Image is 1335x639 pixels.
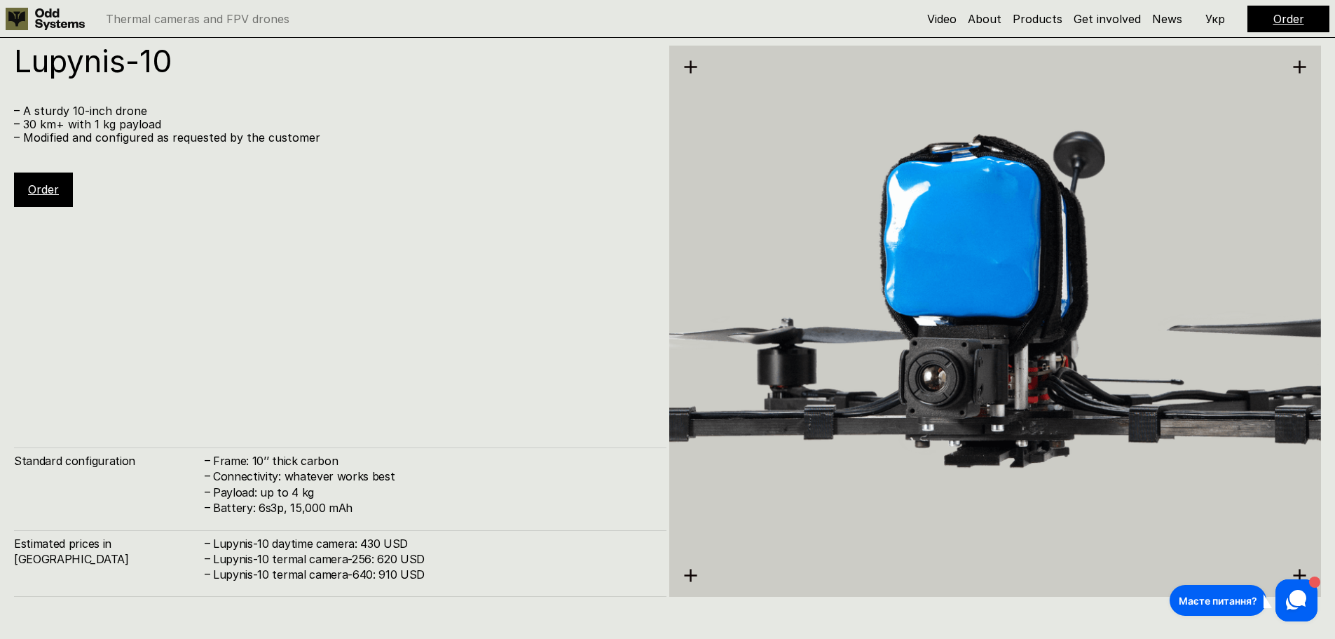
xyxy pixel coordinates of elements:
a: Order [28,182,59,196]
h4: Frame: 10’’ thick carbon [213,453,652,469]
iframe: HelpCrunch [1166,576,1321,625]
a: Order [1273,12,1304,26]
h4: Standard configuration [14,453,203,469]
h4: – [205,499,210,515]
h1: Lupynis-10 [14,46,652,76]
h4: Lupynis-10 daytime camera: 430 USD [213,536,652,551]
a: Video [927,12,957,26]
h4: Battery: 6s3p, 15,000 mAh [213,500,652,516]
h4: – [205,551,210,566]
h4: – [205,534,210,550]
h4: Estimated prices in [GEOGRAPHIC_DATA] [14,536,203,567]
h4: Payload: up to 4 kg [213,485,652,500]
p: – A sturdy 10-inch drone [14,105,652,118]
h4: Lupynis-10 termal camera-640: 910 USD [213,567,652,582]
a: Products [1013,12,1062,26]
p: Thermal cameras and FPV drones [106,13,289,25]
a: News [1152,12,1182,26]
h4: – [205,484,210,499]
h4: Lupynis-10 termal camera-256: 620 USD [213,551,652,567]
h4: Connectivity: whatever works best [213,469,652,484]
h4: – [205,468,210,483]
a: Get involved [1074,12,1141,26]
p: – Modified and configured as requested by the customer [14,131,652,144]
p: Укр [1205,13,1225,25]
a: About [968,12,1001,26]
h4: – [205,566,210,581]
h4: – [205,452,210,468]
p: – 30 km+ with 1 kg payload [14,118,652,131]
